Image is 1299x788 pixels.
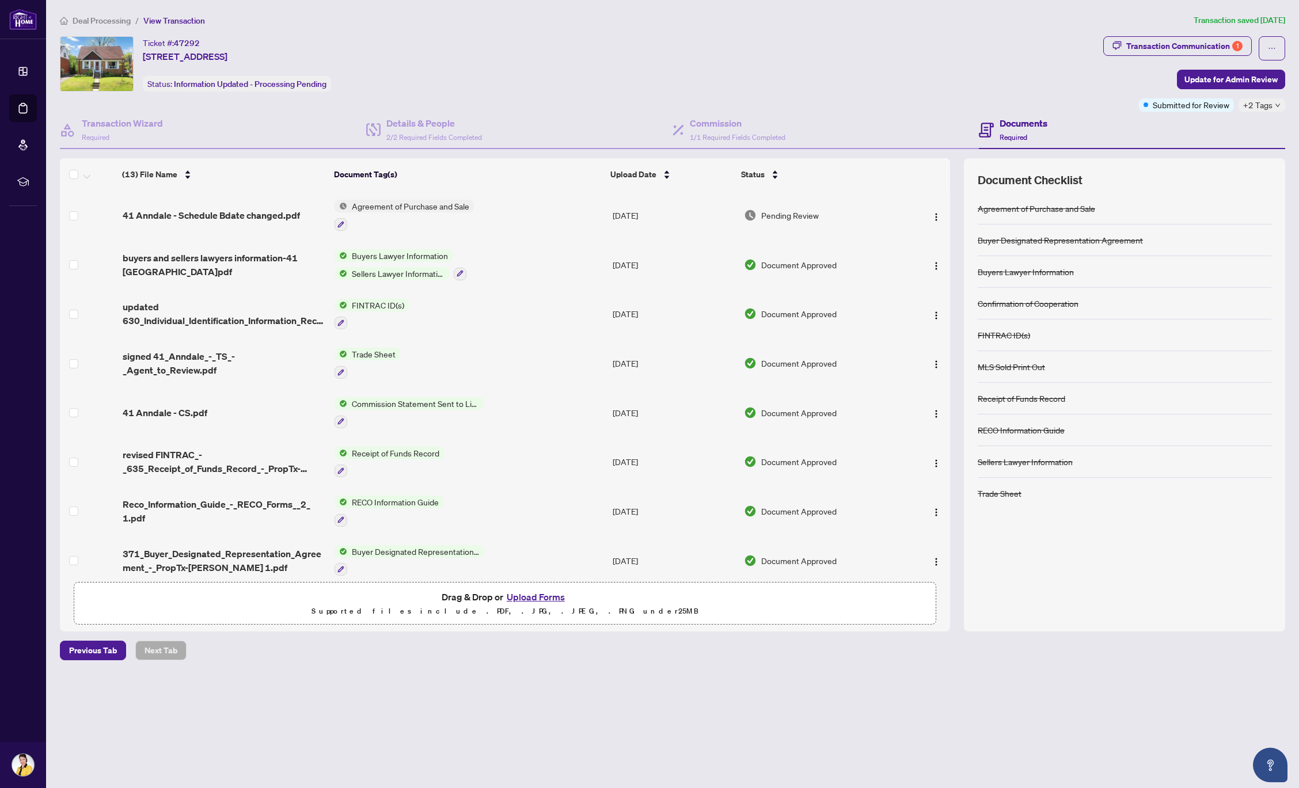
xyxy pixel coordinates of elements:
[1275,102,1281,108] span: down
[12,754,34,776] img: Profile Icon
[143,50,227,63] span: [STREET_ADDRESS]
[978,487,1021,500] div: Trade Sheet
[1153,98,1229,111] span: Submitted for Review
[927,354,945,372] button: Logo
[1126,37,1243,55] div: Transaction Communication
[1000,133,1027,142] span: Required
[927,403,945,422] button: Logo
[123,448,326,475] span: revised FINTRAC_-_635_Receipt_of_Funds_Record_-_PropTx-OREA_3.pdf
[123,300,326,328] span: updated 630_Individual_Identification_Information_Record_and_ID-41_Anndale.pdf
[761,307,837,320] span: Document Approved
[60,17,68,25] span: home
[386,133,482,142] span: 2/2 Required Fields Completed
[117,158,329,191] th: (13) File Name
[335,200,347,212] img: Status Icon
[347,447,444,459] span: Receipt of Funds Record
[744,406,757,419] img: Document Status
[143,76,331,92] div: Status:
[978,202,1095,215] div: Agreement of Purchase and Sale
[122,168,177,181] span: (13) File Name
[932,508,941,517] img: Logo
[608,290,739,339] td: [DATE]
[335,200,474,231] button: Status IconAgreement of Purchase and Sale
[347,200,474,212] span: Agreement of Purchase and Sale
[690,116,785,130] h4: Commission
[1232,41,1243,51] div: 1
[744,505,757,517] img: Document Status
[978,234,1143,246] div: Buyer Designated Representation Agreement
[741,168,765,181] span: Status
[135,641,187,660] button: Next Tab
[335,249,347,262] img: Status Icon
[143,36,200,50] div: Ticket #:
[932,459,941,468] img: Logo
[744,258,757,271] img: Document Status
[1253,748,1287,782] button: Open asap
[335,267,347,280] img: Status Icon
[932,311,941,320] img: Logo
[123,349,326,377] span: signed 41_Anndale_-_TS_-_Agent_to_Review.pdf
[608,338,739,388] td: [DATE]
[335,447,444,478] button: Status IconReceipt of Funds Record
[335,348,400,379] button: Status IconTrade Sheet
[932,212,941,222] img: Logo
[60,641,126,660] button: Previous Tab
[1194,14,1285,27] article: Transaction saved [DATE]
[347,496,443,508] span: RECO Information Guide
[123,208,300,222] span: 41 Anndale - Schedule Bdate changed.pdf
[927,551,945,570] button: Logo
[123,406,207,420] span: 41 Anndale - CS.pdf
[73,16,131,26] span: Deal Processing
[978,360,1045,373] div: MLS Sold Print Out
[978,265,1074,278] div: Buyers Lawyer Information
[347,249,453,262] span: Buyers Lawyer Information
[608,536,739,585] td: [DATE]
[978,172,1082,188] span: Document Checklist
[761,357,837,370] span: Document Approved
[761,505,837,517] span: Document Approved
[608,191,739,240] td: [DATE]
[1103,36,1252,56] button: Transaction Communication1
[143,16,205,26] span: View Transaction
[1184,70,1278,89] span: Update for Admin Review
[1000,116,1047,130] h4: Documents
[123,497,326,525] span: Reco_Information_Guide_-_RECO_Forms__2_ 1.pdf
[442,589,568,604] span: Drag & Drop or
[978,392,1065,405] div: Receipt of Funds Record
[174,79,326,89] span: Information Updated - Processing Pending
[74,583,936,625] span: Drag & Drop orUpload FormsSupported files include .PDF, .JPG, .JPEG, .PNG under25MB
[69,641,117,660] span: Previous Tab
[82,116,163,130] h4: Transaction Wizard
[927,304,945,323] button: Logo
[761,258,837,271] span: Document Approved
[123,547,326,574] span: 371_Buyer_Designated_Representation_Agreement_-_PropTx-[PERSON_NAME] 1.pdf
[335,545,484,576] button: Status IconBuyer Designated Representation Agreement
[932,360,941,369] img: Logo
[174,38,200,48] span: 47292
[335,299,347,311] img: Status Icon
[1268,44,1276,52] span: ellipsis
[927,256,945,274] button: Logo
[123,251,326,279] span: buyers and sellers lawyers information-41 [GEOGRAPHIC_DATA]pdf
[978,329,1030,341] div: FINTRAC ID(s)
[736,158,900,191] th: Status
[335,447,347,459] img: Status Icon
[610,168,656,181] span: Upload Date
[927,206,945,224] button: Logo
[60,37,133,91] img: IMG-C12197276_1.jpg
[335,496,443,527] button: Status IconRECO Information Guide
[347,545,484,558] span: Buyer Designated Representation Agreement
[82,133,109,142] span: Required
[606,158,736,191] th: Upload Date
[932,557,941,566] img: Logo
[347,267,449,280] span: Sellers Lawyer Information
[761,209,819,222] span: Pending Review
[335,299,409,330] button: Status IconFINTRAC ID(s)
[608,240,739,290] td: [DATE]
[932,261,941,271] img: Logo
[335,348,347,360] img: Status Icon
[690,133,785,142] span: 1/1 Required Fields Completed
[608,437,739,487] td: [DATE]
[1177,70,1285,89] button: Update for Admin Review
[761,455,837,468] span: Document Approved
